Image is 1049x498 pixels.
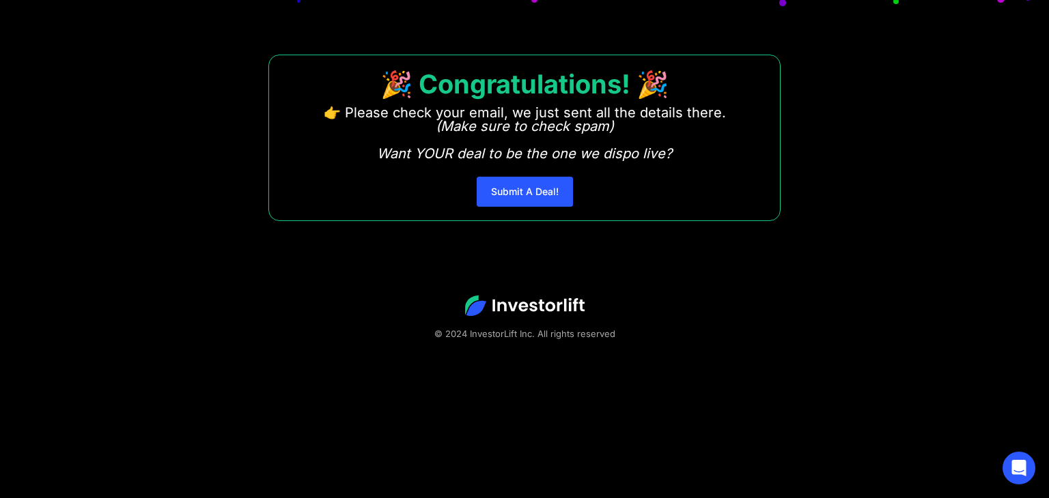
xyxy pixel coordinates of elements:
strong: 🎉 Congratulations! 🎉 [380,68,669,100]
a: Submit A Deal! [477,177,573,207]
em: (Make sure to check spam) Want YOUR deal to be the one we dispo live? [377,118,672,162]
div: © 2024 InvestorLift Inc. All rights reserved [48,327,1001,340]
div: Open Intercom Messenger [1003,452,1035,484]
p: 👉 Please check your email, we just sent all the details there. ‍ [324,106,726,160]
